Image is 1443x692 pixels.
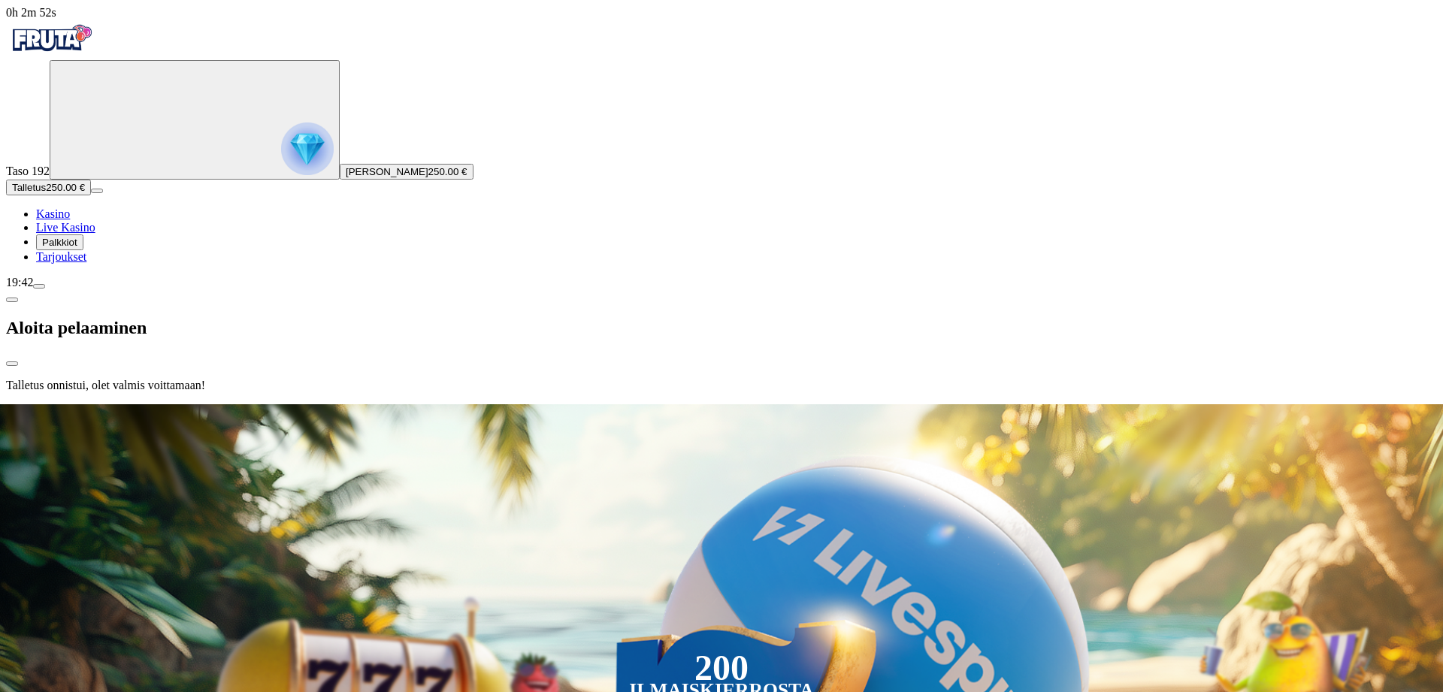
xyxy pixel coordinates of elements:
span: Taso 192 [6,165,50,177]
span: Live Kasino [36,221,95,234]
span: 250.00 € [428,166,467,177]
nav: Primary [6,20,1437,264]
span: user session time [6,6,56,19]
span: Tarjoukset [36,250,86,263]
span: Talletus [12,182,46,193]
button: reward iconPalkkiot [36,234,83,250]
button: reward progress [50,60,340,180]
button: Talletusplus icon250.00 € [6,180,91,195]
img: reward progress [281,122,334,175]
span: Kasino [36,207,70,220]
button: menu [33,284,45,289]
button: close [6,361,18,366]
a: poker-chip iconLive Kasino [36,221,95,234]
button: menu [91,189,103,193]
img: Fruta [6,20,96,57]
button: [PERSON_NAME]250.00 € [340,164,473,180]
a: Fruta [6,47,96,59]
span: 19:42 [6,276,33,289]
a: gift-inverted iconTarjoukset [36,250,86,263]
h2: Aloita pelaaminen [6,318,1437,338]
button: chevron-left icon [6,298,18,302]
span: 250.00 € [46,182,85,193]
div: 200 [694,659,749,677]
a: diamond iconKasino [36,207,70,220]
span: Palkkiot [42,237,77,248]
span: [PERSON_NAME] [346,166,428,177]
p: Talletus onnistui, olet valmis voittamaan! [6,379,1437,392]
